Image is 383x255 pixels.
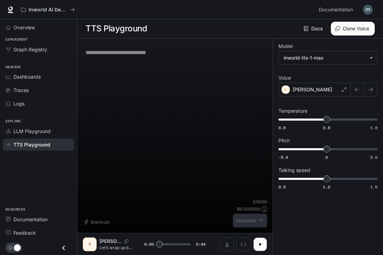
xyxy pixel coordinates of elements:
[302,22,325,35] a: Docs
[220,237,234,251] button: Download audio
[13,100,24,107] span: Logs
[3,125,74,137] a: LLM Playground
[323,125,330,131] span: 0.8
[14,244,21,251] span: Dark mode toggle
[363,5,373,14] img: User avatar
[370,154,377,160] span: 5.0
[319,6,353,14] span: Documentation
[13,86,29,94] span: Traces
[284,54,366,61] div: inworld-tts-1-max
[3,139,74,151] a: TTS Playground
[99,245,132,251] p: Let’s wrap up by exploring the behavioral economics behind sticky prices. When we look at the rea...
[13,46,47,53] span: Graph Registry
[13,216,48,223] span: Documentation
[253,199,267,205] p: 0 / 1000
[196,241,206,248] span: 0:44
[278,125,286,131] span: 0.6
[3,227,74,239] a: Feedback
[278,168,310,173] p: Talking speed
[83,216,112,227] button: Shortcuts
[13,73,41,80] span: Dashboards
[29,7,67,13] p: Inworld AI Demos
[84,239,95,250] div: S
[370,184,377,190] span: 1.5
[13,229,36,236] span: Feedback
[293,86,332,93] p: [PERSON_NAME]
[323,184,330,190] span: 1.0
[56,241,71,255] button: Close drawer
[237,237,251,251] button: Inspect
[331,22,375,35] button: Clone Voice
[144,241,154,248] span: 0:00
[3,213,74,225] a: Documentation
[325,154,328,160] span: 0
[316,3,358,17] a: Documentation
[278,75,291,80] p: Voice
[18,3,78,17] button: All workspaces
[278,138,290,143] p: Pitch
[278,154,288,160] span: -5.0
[3,71,74,83] a: Dashboards
[370,125,377,131] span: 1.0
[278,184,286,190] span: 0.5
[278,44,293,49] p: Model
[3,43,74,55] a: Graph Registry
[13,141,50,148] span: TTS Playground
[279,51,377,64] div: inworld-tts-1-max
[237,206,260,212] p: $ 0.000000
[13,127,51,135] span: LLM Playground
[361,3,375,17] button: User avatar
[3,84,74,96] a: Traces
[99,238,121,245] p: [PERSON_NAME]
[3,21,74,33] a: Overview
[86,22,147,35] h1: TTS Playground
[121,239,131,243] button: Copy Voice ID
[278,109,307,113] p: Temperature
[3,98,74,110] a: Logs
[13,24,35,31] span: Overview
